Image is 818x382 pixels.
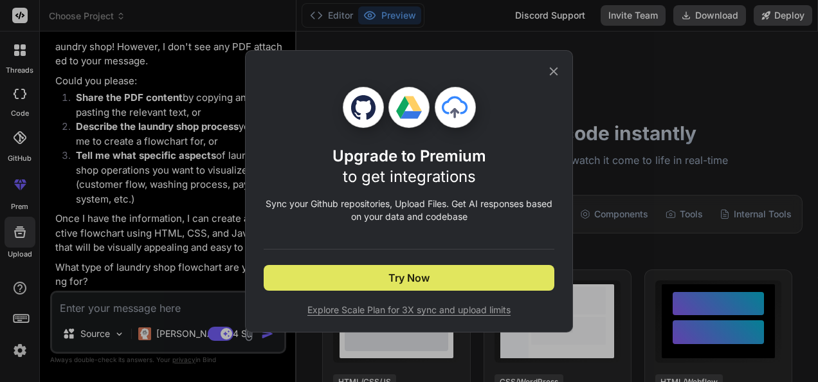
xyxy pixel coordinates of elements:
span: Try Now [388,270,430,286]
p: Sync your Github repositories, Upload Files. Get AI responses based on your data and codebase [264,197,554,223]
span: to get integrations [343,167,476,186]
span: Explore Scale Plan for 3X sync and upload limits [264,304,554,316]
button: Try Now [264,265,554,291]
h1: Upgrade to Premium [332,146,486,187]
